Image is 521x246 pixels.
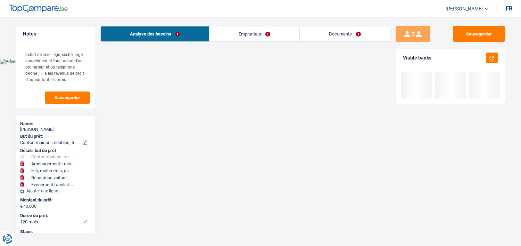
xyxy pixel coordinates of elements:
[20,204,23,209] span: €
[20,213,89,219] label: Durée du prêt:
[20,189,91,193] div: Ajouter une ligne
[440,3,489,15] a: [PERSON_NAME]
[20,197,89,203] label: Montant du prêt:
[23,31,88,37] h5: Notes
[20,121,91,127] div: Name:
[20,148,91,153] div: Détails but du prêt
[300,26,390,41] a: Documents
[20,229,91,235] div: Stage:
[209,26,299,41] a: Emprunteur
[55,95,80,100] span: Sauvegarder
[45,92,90,104] button: Sauvegarder
[20,134,89,139] label: But du prêt:
[506,5,512,12] div: fr
[20,127,91,132] div: [PERSON_NAME]
[9,5,68,13] img: TopCompare Logo
[101,26,209,41] a: Analyse des besoins
[446,6,483,12] span: [PERSON_NAME]
[403,55,431,61] div: Viable banks
[453,26,505,42] button: Sauvegarder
